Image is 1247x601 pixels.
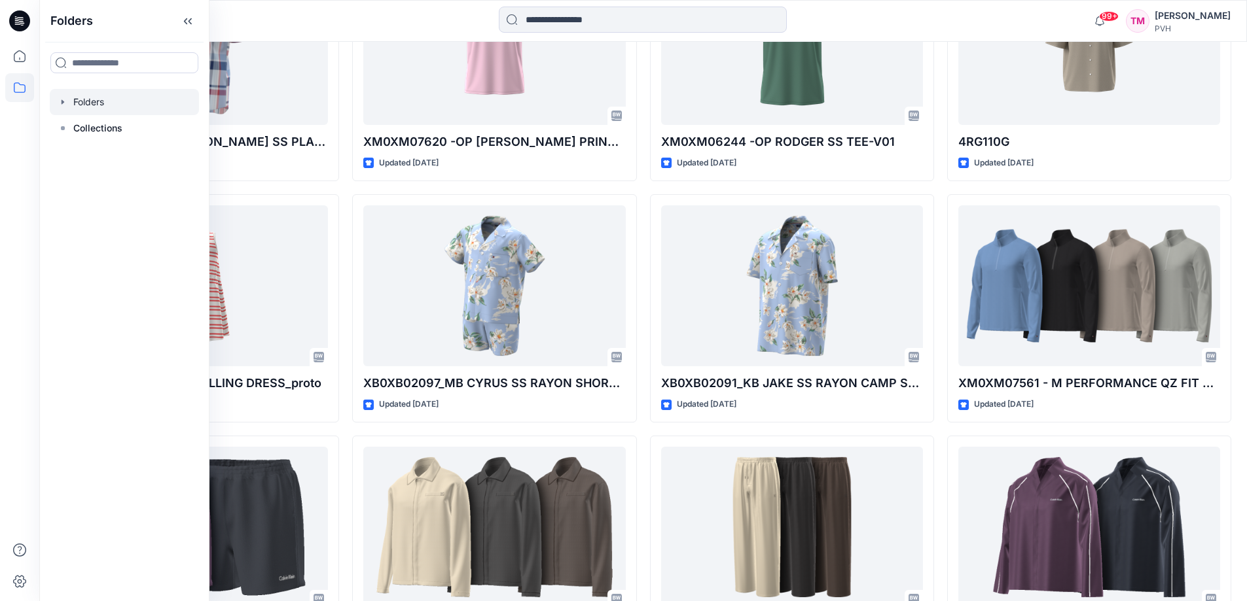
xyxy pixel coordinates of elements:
p: Updated [DATE] [379,156,439,170]
p: Updated [DATE] [974,398,1034,411]
a: XM0XM07561 - M PERFORMANCE QZ FIT V04 [958,205,1220,367]
p: Collections [73,120,122,136]
div: TM [1126,9,1149,33]
p: XM0XM07620 -OP [PERSON_NAME] PRINTED SS TEE - V01 [363,133,625,151]
p: Updated [DATE] [379,398,439,411]
p: Updated [DATE] [677,398,736,411]
p: Updated [DATE] [677,156,736,170]
p: Updated [DATE] [974,156,1034,170]
p: 4RG110G [958,133,1220,151]
span: 99+ [1099,11,1119,22]
div: [PERSON_NAME] [1155,8,1231,24]
div: PVH [1155,24,1231,33]
p: XM0XM07561 - M PERFORMANCE QZ FIT V04 [958,374,1220,392]
a: XB0XB02097_MB CYRUS SS RAYON SHORT SET_PROTO_V2023 [363,205,625,367]
p: XM0XM06244 -OP RODGER SS TEE-V01 [661,133,923,151]
p: XB0XB02091_KB JAKE SS RAYON CAMP SHIRT_PROTO_V2023 [661,374,923,392]
p: XB0XB02097_MB CYRUS SS RAYON SHORT SET_PROTO_V2023 [363,374,625,392]
a: XB0XB02091_KB JAKE SS RAYON CAMP SHIRT_PROTO_V2023 [661,205,923,367]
